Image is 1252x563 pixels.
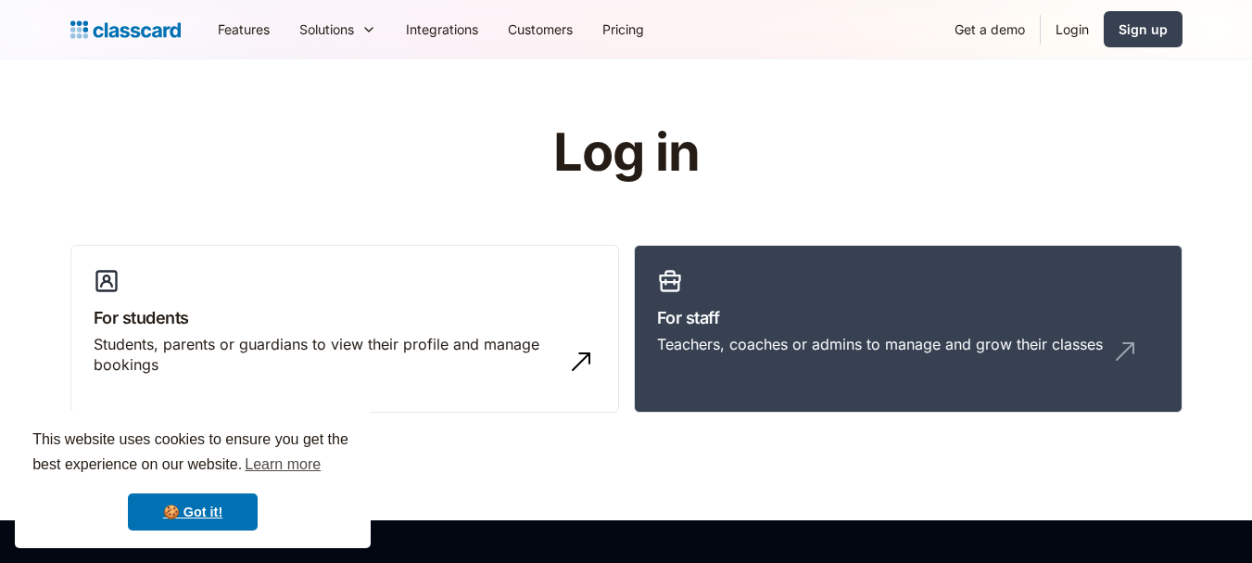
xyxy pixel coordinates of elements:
[493,8,588,50] a: Customers
[70,17,181,43] a: home
[1104,11,1182,47] a: Sign up
[299,19,354,39] div: Solutions
[657,334,1103,354] div: Teachers, coaches or admins to manage and grow their classes
[940,8,1040,50] a: Get a demo
[1041,8,1104,50] a: Login
[15,411,371,548] div: cookieconsent
[1119,19,1168,39] div: Sign up
[657,305,1159,330] h3: For staff
[128,493,258,531] a: dismiss cookie message
[588,8,659,50] a: Pricing
[32,429,353,479] span: This website uses cookies to ensure you get the best experience on our website.
[285,8,391,50] div: Solutions
[70,245,619,414] a: For studentsStudents, parents or guardians to view their profile and manage bookings
[242,451,323,479] a: learn more about cookies
[203,8,285,50] a: Features
[332,124,920,182] h1: Log in
[634,245,1182,414] a: For staffTeachers, coaches or admins to manage and grow their classes
[94,305,596,330] h3: For students
[94,334,559,376] div: Students, parents or guardians to view their profile and manage bookings
[391,8,493,50] a: Integrations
